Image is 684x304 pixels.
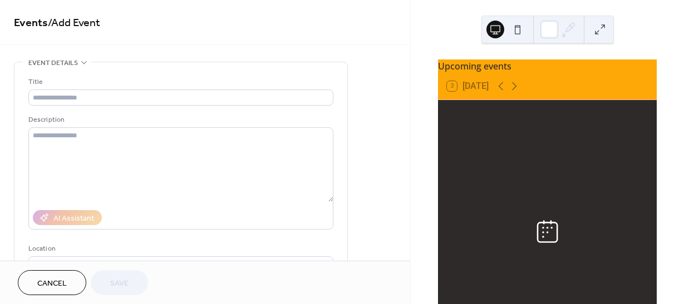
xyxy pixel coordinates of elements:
div: Description [28,114,331,126]
a: Events [14,12,48,34]
div: Upcoming events [438,59,657,73]
span: Cancel [37,278,67,290]
span: Event details [28,57,78,69]
button: Cancel [18,270,86,295]
div: Location [28,243,331,255]
span: / Add Event [48,12,100,34]
div: Title [28,76,331,88]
